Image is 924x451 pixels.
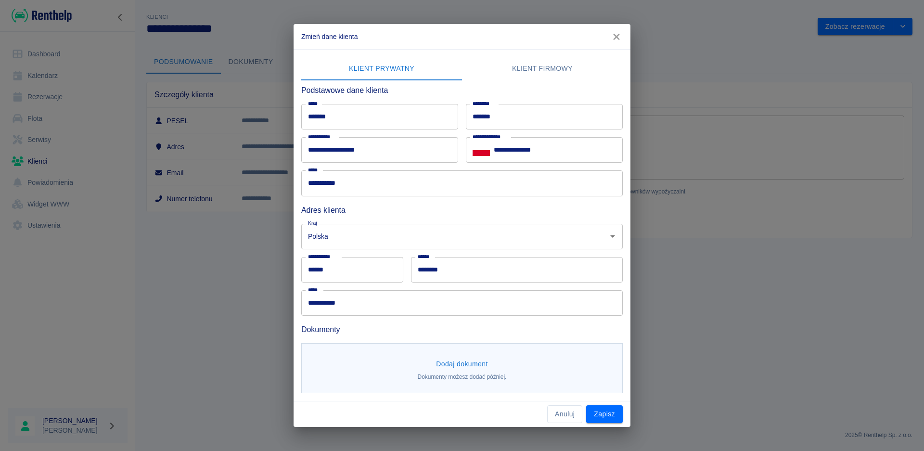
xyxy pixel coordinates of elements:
button: Klient firmowy [462,57,623,80]
h6: Podstawowe dane klienta [301,84,623,96]
button: Otwórz [606,230,619,243]
button: Zapisz [586,405,623,423]
button: Dodaj dokument [432,355,492,373]
h6: Adres klienta [301,204,623,216]
p: Dokumenty możesz dodać później. [418,373,507,381]
button: Anuluj [547,405,582,423]
button: Klient prywatny [301,57,462,80]
button: Select country [473,143,490,157]
h6: Dokumenty [301,323,623,335]
h2: Zmień dane klienta [294,24,630,49]
label: Kraj [308,219,317,227]
div: lab API tabs example [301,57,623,80]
